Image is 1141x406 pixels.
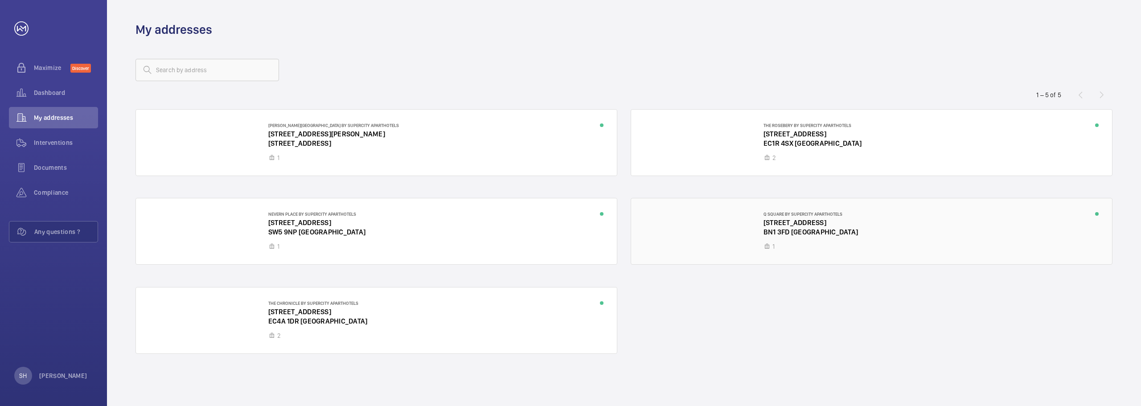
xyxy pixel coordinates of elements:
span: Any questions ? [34,227,98,236]
span: Maximize [34,63,70,72]
span: Documents [34,163,98,172]
p: SH [19,371,27,380]
div: 1 – 5 of 5 [1036,90,1061,99]
span: Compliance [34,188,98,197]
h1: My addresses [135,21,212,38]
span: Dashboard [34,88,98,97]
input: Search by address [135,59,279,81]
span: Discover [70,64,91,73]
span: My addresses [34,113,98,122]
span: Interventions [34,138,98,147]
p: [PERSON_NAME] [39,371,87,380]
